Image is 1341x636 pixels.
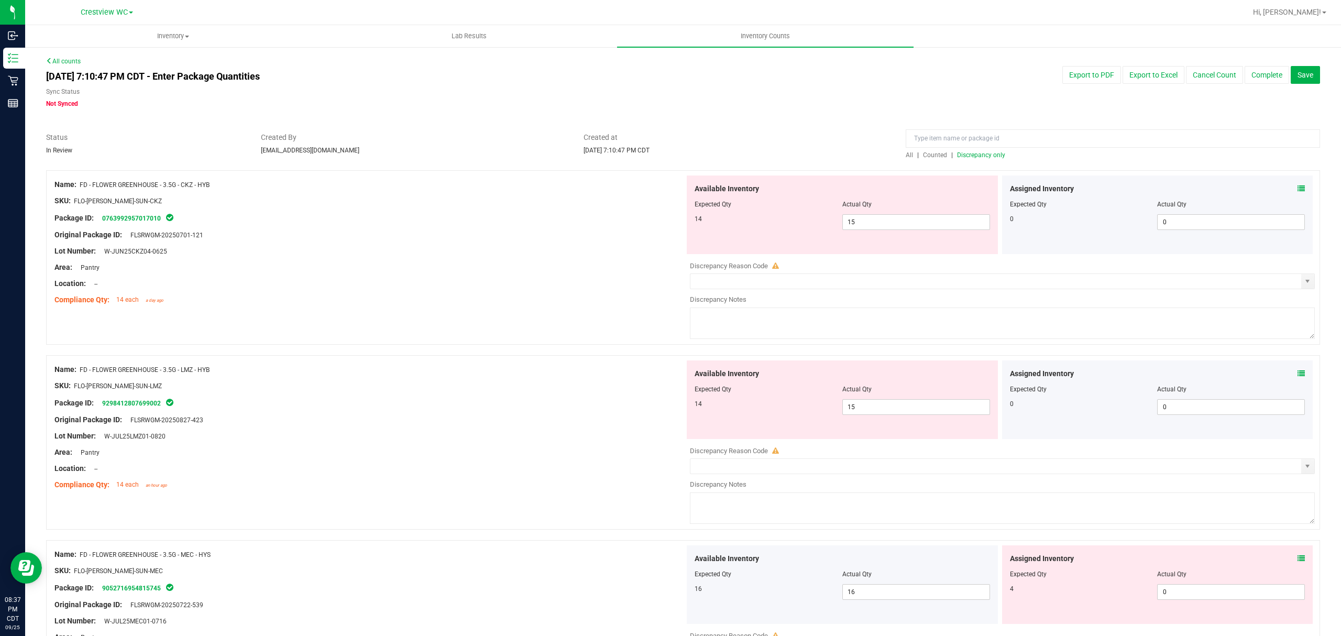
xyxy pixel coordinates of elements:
[954,151,1005,159] a: Discrepancy only
[80,366,210,374] span: FD - FLOWER GREENHOUSE - 3.5G - LMZ - HYB
[54,180,76,189] span: Name:
[54,448,72,456] span: Area:
[54,365,76,374] span: Name:
[843,215,990,229] input: 15
[54,566,71,575] span: SKU:
[695,386,731,393] span: Expected Qty
[843,585,990,599] input: 16
[54,464,86,473] span: Location:
[843,400,990,414] input: 15
[125,416,203,424] span: FLSRWGM-20250827-423
[842,386,872,393] span: Actual Qty
[1010,183,1074,194] span: Assigned Inventory
[46,100,78,107] span: Not Synced
[261,132,568,143] span: Created By
[75,449,100,456] span: Pantry
[54,584,94,592] span: Package ID:
[54,247,96,255] span: Lot Number:
[1010,368,1074,379] span: Assigned Inventory
[1010,569,1158,579] div: Expected Qty
[46,132,245,143] span: Status
[1158,215,1304,229] input: 0
[80,551,211,558] span: FD - FLOWER GREENHOUSE - 3.5G - MEC - HYS
[1157,200,1305,209] div: Actual Qty
[1186,66,1243,84] button: Cancel Count
[1123,66,1184,84] button: Export to Excel
[1301,274,1314,289] span: select
[54,600,122,609] span: Original Package ID:
[25,25,321,47] a: Inventory
[690,294,1315,305] div: Discrepancy Notes
[116,296,139,303] span: 14 each
[584,147,650,154] span: [DATE] 7:10:47 PM CDT
[54,263,72,271] span: Area:
[1157,569,1305,579] div: Actual Qty
[99,618,167,625] span: W-JUL25MEC01-0716
[46,71,783,82] h4: [DATE] 7:10:47 PM CDT - Enter Package Quantities
[74,198,162,205] span: FLO-[PERSON_NAME]-SUN-CKZ
[5,623,20,631] p: 09/25
[690,447,768,455] span: Discrepancy Reason Code
[54,415,122,424] span: Original Package ID:
[5,595,20,623] p: 08:37 PM CDT
[54,196,71,205] span: SKU:
[99,433,166,440] span: W-JUL25LMZ01-0820
[695,201,731,208] span: Expected Qty
[1010,584,1158,594] div: 4
[1291,66,1320,84] button: Save
[146,298,163,303] span: a day ago
[617,25,913,47] a: Inventory Counts
[54,214,94,222] span: Package ID:
[906,129,1320,148] input: Type item name or package id
[951,151,953,159] span: |
[1010,553,1074,564] span: Assigned Inventory
[1158,585,1304,599] input: 0
[75,264,100,271] span: Pantry
[695,400,702,408] span: 14
[54,432,96,440] span: Lot Number:
[1253,8,1321,16] span: Hi, [PERSON_NAME]!
[54,279,86,288] span: Location:
[46,147,72,154] span: In Review
[1301,459,1314,474] span: select
[74,382,162,390] span: FLO-[PERSON_NAME]-SUN-LMZ
[695,571,731,578] span: Expected Qty
[906,151,917,159] a: All
[8,53,18,63] inline-svg: Inventory
[1010,200,1158,209] div: Expected Qty
[920,151,951,159] a: Counted
[26,31,321,41] span: Inventory
[125,232,203,239] span: FLSRWGM-20250701-121
[1157,385,1305,394] div: Actual Qty
[102,215,161,222] a: 0763992957017010
[8,30,18,41] inline-svg: Inbound
[1158,400,1304,414] input: 0
[917,151,919,159] span: |
[695,215,702,223] span: 14
[321,25,617,47] a: Lab Results
[54,231,122,239] span: Original Package ID:
[80,181,210,189] span: FD - FLOWER GREENHOUSE - 3.5G - CKZ - HYB
[695,553,759,564] span: Available Inventory
[690,479,1315,490] div: Discrepancy Notes
[906,151,913,159] span: All
[165,582,174,593] span: In Sync
[165,397,174,408] span: In Sync
[437,31,501,41] span: Lab Results
[54,295,109,304] span: Compliance Qty:
[46,58,81,65] a: All counts
[695,183,759,194] span: Available Inventory
[165,212,174,223] span: In Sync
[1010,399,1158,409] div: 0
[54,381,71,390] span: SKU:
[54,480,109,489] span: Compliance Qty:
[1298,71,1313,79] span: Save
[89,280,97,288] span: --
[1245,66,1289,84] button: Complete
[54,617,96,625] span: Lot Number:
[8,75,18,86] inline-svg: Retail
[957,151,1005,159] span: Discrepancy only
[116,481,139,488] span: 14 each
[1010,214,1158,224] div: 0
[690,262,768,270] span: Discrepancy Reason Code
